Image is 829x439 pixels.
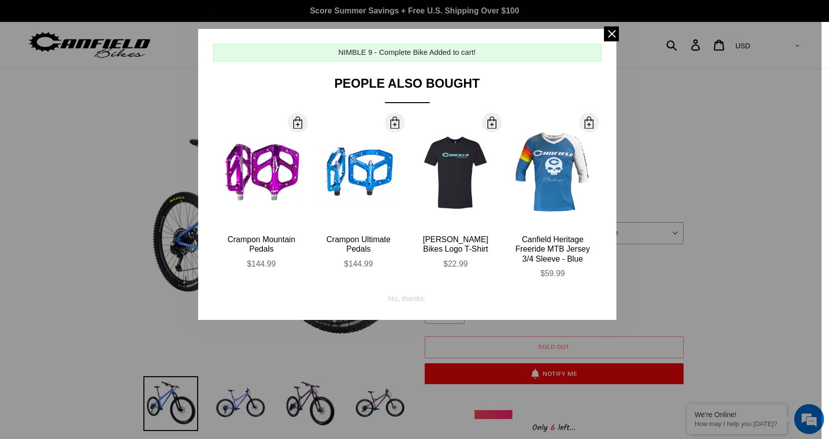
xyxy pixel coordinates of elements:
[213,76,601,103] div: People Also Bought
[247,260,276,268] span: $144.99
[318,132,400,214] img: Canfield-Crampon-Ultimate-Blue_large.jpg
[318,235,400,254] div: Crampon Ultimate Pedals
[221,235,303,254] div: Crampon Mountain Pedals
[344,260,373,268] span: $144.99
[221,132,303,214] img: Canfield-Crampon-Mountain-Purple-Shopify_large.jpg
[512,132,594,214] img: Canfield-Hertiage-Jersey-Blue-Front_large.jpg
[339,47,476,58] div: NIMBLE 9 - Complete Bike Added to cart!
[415,235,497,254] div: [PERSON_NAME] Bikes Logo T-Shirt
[388,286,426,304] div: No, thanks.
[415,132,497,214] img: CANFIELD-LOGO-TEE-BLACK-SHOPIFY_large.jpg
[541,269,565,278] span: $59.99
[444,260,468,268] span: $22.99
[512,235,594,264] div: Canfield Heritage Freeride MTB Jersey 3/4 Sleeve - Blue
